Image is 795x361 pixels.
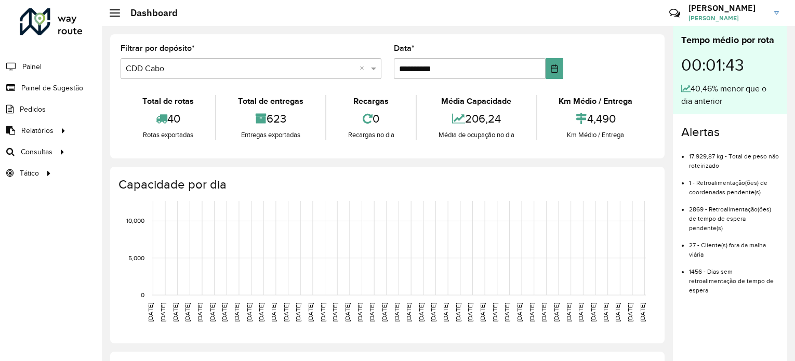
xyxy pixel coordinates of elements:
text: [DATE] [614,303,621,322]
text: [DATE] [639,303,646,322]
div: Entregas exportadas [219,130,322,140]
li: 2869 - Retroalimentação(ões) de tempo de espera pendente(s) [689,197,779,233]
h4: Alertas [681,125,779,140]
text: [DATE] [221,303,228,322]
text: [DATE] [577,303,584,322]
div: 623 [219,108,322,130]
div: 206,24 [419,108,533,130]
div: Km Médio / Entrega [540,95,652,108]
span: Painel de Sugestão [21,83,83,93]
span: Clear all [360,62,368,75]
span: [PERSON_NAME] [688,14,766,23]
text: [DATE] [233,303,240,322]
div: Km Médio / Entrega [540,130,652,140]
text: [DATE] [307,303,314,322]
text: [DATE] [504,303,510,322]
h4: Capacidade por dia [118,177,654,192]
label: Filtrar por depósito [121,42,195,55]
div: Rotas exportadas [123,130,213,140]
li: 1456 - Dias sem retroalimentação de tempo de espera [689,259,779,295]
text: [DATE] [172,303,179,322]
label: Data [394,42,415,55]
text: [DATE] [418,303,425,322]
div: Média de ocupação no dia [419,130,533,140]
div: Média Capacidade [419,95,533,108]
text: [DATE] [160,303,166,322]
span: Pedidos [20,104,46,115]
div: Recargas [329,95,413,108]
h3: [PERSON_NAME] [688,3,766,13]
text: [DATE] [209,303,216,322]
text: [DATE] [405,303,412,322]
text: [DATE] [553,303,560,322]
text: [DATE] [455,303,461,322]
text: [DATE] [393,303,400,322]
div: 4,490 [540,108,652,130]
button: Choose Date [546,58,563,79]
div: 40 [123,108,213,130]
h2: Dashboard [120,7,178,19]
text: [DATE] [344,303,351,322]
div: Total de entregas [219,95,322,108]
text: [DATE] [320,303,326,322]
div: Tempo médio por rota [681,33,779,47]
text: [DATE] [283,303,289,322]
span: Consultas [21,146,52,157]
text: [DATE] [381,303,388,322]
text: [DATE] [368,303,375,322]
div: 00:01:43 [681,47,779,83]
li: 27 - Cliente(s) fora da malha viária [689,233,779,259]
text: 10,000 [126,218,144,224]
span: Tático [20,168,39,179]
text: 0 [141,291,144,298]
text: [DATE] [479,303,486,322]
div: Total de rotas [123,95,213,108]
text: [DATE] [356,303,363,322]
li: 1 - Retroalimentação(ões) de coordenadas pendente(s) [689,170,779,197]
text: [DATE] [184,303,191,322]
text: [DATE] [246,303,253,322]
text: [DATE] [442,303,449,322]
text: 5,000 [128,255,144,261]
text: [DATE] [492,303,498,322]
span: Relatórios [21,125,54,136]
text: [DATE] [196,303,203,322]
span: Painel [22,61,42,72]
li: 17.929,87 kg - Total de peso não roteirizado [689,144,779,170]
text: [DATE] [332,303,338,322]
text: [DATE] [430,303,436,322]
a: Contato Rápido [664,2,686,24]
text: [DATE] [565,303,572,322]
text: [DATE] [270,303,277,322]
text: [DATE] [467,303,473,322]
text: [DATE] [540,303,547,322]
div: Recargas no dia [329,130,413,140]
div: 0 [329,108,413,130]
text: [DATE] [147,303,154,322]
text: [DATE] [528,303,535,322]
div: 40,46% menor que o dia anterior [681,83,779,108]
text: [DATE] [516,303,523,322]
text: [DATE] [590,303,597,322]
text: [DATE] [602,303,609,322]
text: [DATE] [627,303,633,322]
text: [DATE] [258,303,264,322]
text: [DATE] [295,303,301,322]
